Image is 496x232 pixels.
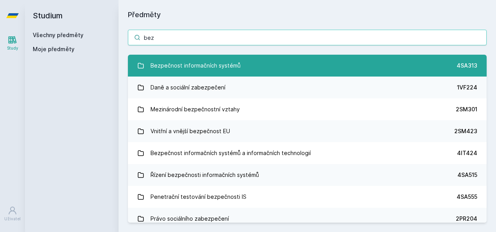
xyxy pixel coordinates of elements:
div: Uživatel [4,216,21,222]
div: Právo sociálního zabezpečení [151,211,229,227]
a: Vnitřní a vnější bezpečnost EU 2SM423 [128,120,487,142]
a: Penetrační testování bezpečnosti IS 4SA555 [128,186,487,208]
a: Všechny předměty [33,32,83,38]
input: Název nebo ident předmětu… [128,30,487,45]
a: Study [2,31,23,55]
a: Bezpečnost informačních systémů a informačních technologií 4IT424 [128,142,487,164]
div: 2PR204 [456,215,477,223]
a: Právo sociálního zabezpečení 2PR204 [128,208,487,230]
div: Bezpečnost informačních systémů a informačních technologií [151,145,311,161]
div: Řízení bezpečnosti informačních systémů [151,167,259,183]
h1: Předměty [128,9,487,20]
div: Study [7,45,18,51]
div: 4SA515 [457,171,477,179]
div: Mezinárodní bezpečnostní vztahy [151,102,240,117]
div: Penetrační testování bezpečnosti IS [151,189,246,205]
div: Bezpečnost informačních systémů [151,58,241,73]
div: 2SM301 [456,105,477,113]
div: Daně a sociální zabezpečení [151,80,225,95]
span: Moje předměty [33,45,74,53]
div: 4SA313 [457,62,477,70]
a: Daně a sociální zabezpečení 1VF224 [128,77,487,98]
a: Bezpečnost informačních systémů 4SA313 [128,55,487,77]
a: Řízení bezpečnosti informačních systémů 4SA515 [128,164,487,186]
div: 4IT424 [457,149,477,157]
a: Uživatel [2,202,23,226]
a: Mezinárodní bezpečnostní vztahy 2SM301 [128,98,487,120]
div: Vnitřní a vnější bezpečnost EU [151,123,230,139]
div: 1VF224 [457,84,477,91]
div: 2SM423 [454,127,477,135]
div: 4SA555 [457,193,477,201]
